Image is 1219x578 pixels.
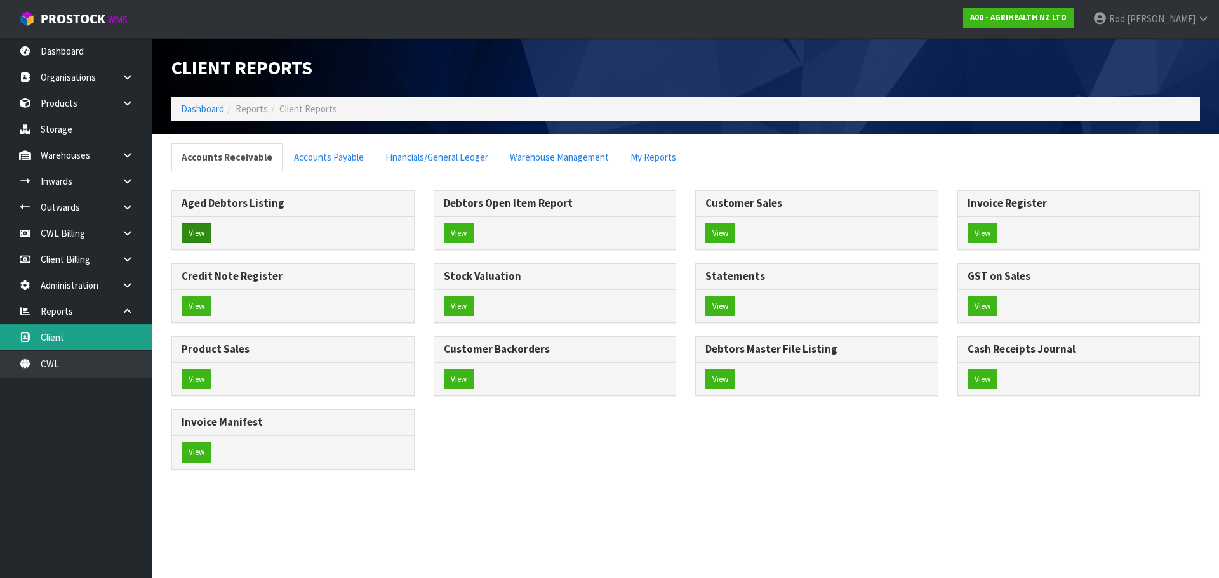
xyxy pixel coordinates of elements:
img: cube-alt.png [19,11,35,27]
a: Dashboard [181,103,224,115]
h3: Customer Backorders [444,343,667,355]
a: A00 - AGRIHEALTH NZ LTD [963,8,1074,28]
button: View [705,369,735,390]
h3: Cash Receipts Journal [968,343,1190,355]
h3: Stock Valuation [444,270,667,282]
button: View [444,369,474,390]
h3: Aged Debtors Listing [182,197,404,209]
h3: Product Sales [182,343,404,355]
span: [PERSON_NAME] [1127,13,1196,25]
a: Accounts Payable [284,143,374,171]
button: View [705,296,735,317]
span: Client Reports [279,103,337,115]
button: View [968,369,997,390]
h3: Invoice Manifest [182,416,404,428]
button: View [444,296,474,317]
button: View [182,369,211,390]
h3: Customer Sales [705,197,928,209]
button: View [968,296,997,317]
span: Rod [1109,13,1125,25]
h3: Credit Note Register [182,270,404,282]
button: View [444,223,474,244]
span: Client Reports [171,55,312,79]
h3: Statements [705,270,928,282]
a: Financials/General Ledger [375,143,498,171]
button: View [182,442,211,463]
a: Accounts Receivable [171,143,283,171]
small: WMS [108,14,128,26]
h3: Debtors Open Item Report [444,197,667,209]
a: My Reports [620,143,686,171]
button: View [182,223,211,244]
span: ProStock [41,11,105,27]
span: Reports [236,103,268,115]
h3: GST on Sales [968,270,1190,282]
button: View [968,223,997,244]
strong: A00 - AGRIHEALTH NZ LTD [970,12,1067,23]
button: View [182,296,211,317]
a: Warehouse Management [500,143,619,171]
h3: Debtors Master File Listing [705,343,928,355]
h3: Invoice Register [968,197,1190,209]
button: View [705,223,735,244]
